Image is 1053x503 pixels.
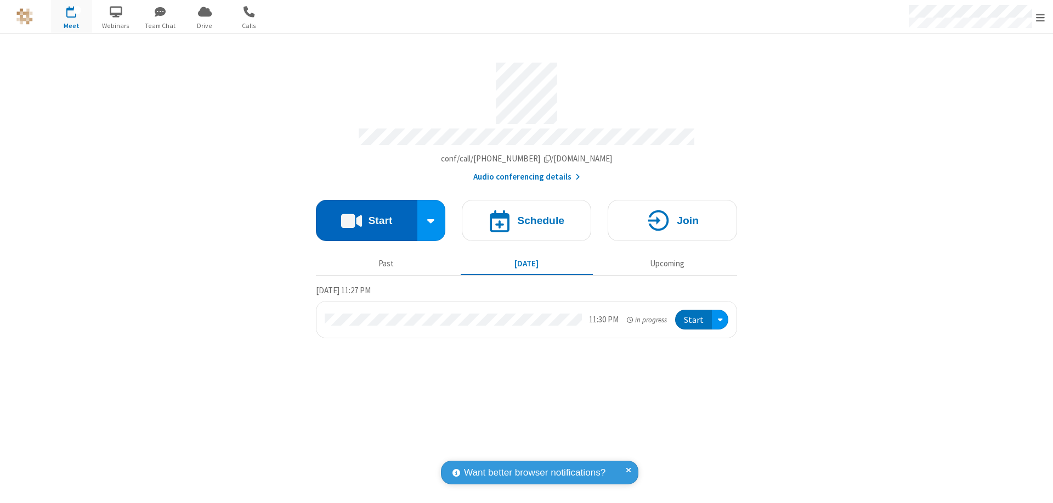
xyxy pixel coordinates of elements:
[184,21,225,31] span: Drive
[675,310,712,330] button: Start
[473,171,580,183] button: Audio conferencing details
[74,6,81,14] div: 1
[316,200,417,241] button: Start
[320,253,452,274] button: Past
[517,215,564,226] h4: Schedule
[417,200,446,241] div: Start conference options
[464,466,605,480] span: Want better browser notifications?
[229,21,270,31] span: Calls
[608,200,737,241] button: Join
[316,54,737,183] section: Account details
[316,284,737,339] section: Today's Meetings
[461,253,593,274] button: [DATE]
[677,215,699,226] h4: Join
[140,21,181,31] span: Team Chat
[462,200,591,241] button: Schedule
[368,215,392,226] h4: Start
[16,8,33,25] img: QA Selenium DO NOT DELETE OR CHANGE
[316,285,371,295] span: [DATE] 11:27 PM
[441,153,613,165] button: Copy my meeting room linkCopy my meeting room link
[601,253,733,274] button: Upcoming
[589,314,619,326] div: 11:30 PM
[712,310,728,330] div: Open menu
[51,21,92,31] span: Meet
[627,315,667,325] em: in progress
[95,21,137,31] span: Webinars
[441,153,613,164] span: Copy my meeting room link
